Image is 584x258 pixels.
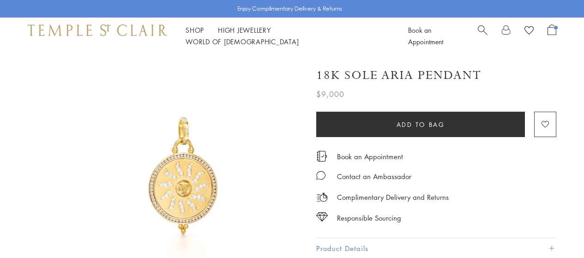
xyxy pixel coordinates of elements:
[548,24,556,48] a: Open Shopping Bag
[186,37,299,46] a: World of [DEMOGRAPHIC_DATA]World of [DEMOGRAPHIC_DATA]
[28,24,167,36] img: Temple St. Clair
[218,25,271,35] a: High JewelleryHigh Jewellery
[316,151,327,162] img: icon_appointment.svg
[408,25,443,46] a: Book an Appointment
[316,212,328,222] img: icon_sourcing.svg
[186,25,204,35] a: ShopShop
[316,192,328,203] img: icon_delivery.svg
[237,4,342,13] p: Enjoy Complimentary Delivery & Returns
[337,192,449,203] p: Complimentary Delivery and Returns
[397,120,445,130] span: Add to bag
[316,88,344,100] span: $9,000
[337,171,411,182] div: Contact an Ambassador
[478,24,488,48] a: Search
[186,24,387,48] nav: Main navigation
[337,151,403,162] a: Book an Appointment
[316,171,325,180] img: MessageIcon-01_2.svg
[337,212,401,224] div: Responsible Sourcing
[316,112,525,137] button: Add to bag
[524,24,534,38] a: View Wishlist
[316,67,482,84] h1: 18K Sole Aria Pendant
